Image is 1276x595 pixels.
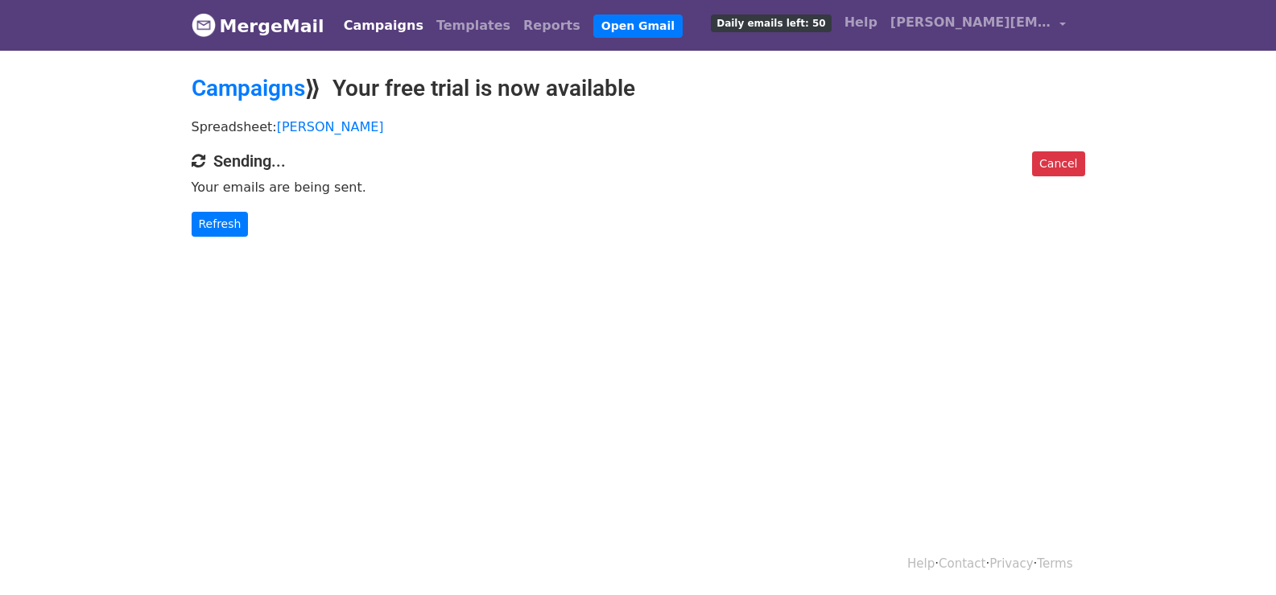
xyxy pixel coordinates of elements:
a: Terms [1037,556,1072,571]
p: Your emails are being sent. [192,179,1085,196]
a: Reports [517,10,587,42]
h2: ⟫ Your free trial is now available [192,75,1085,102]
a: Campaigns [192,75,305,101]
a: Campaigns [337,10,430,42]
span: Daily emails left: 50 [711,14,831,32]
a: [PERSON_NAME][EMAIL_ADDRESS][DOMAIN_NAME] [884,6,1072,44]
img: MergeMail logo [192,13,216,37]
a: Refresh [192,212,249,237]
p: Spreadsheet: [192,118,1085,135]
a: Daily emails left: 50 [704,6,837,39]
a: Privacy [989,556,1033,571]
a: MergeMail [192,9,324,43]
a: Templates [430,10,517,42]
span: [PERSON_NAME][EMAIL_ADDRESS][DOMAIN_NAME] [890,13,1051,32]
a: Help [907,556,935,571]
a: Cancel [1032,151,1084,176]
h4: Sending... [192,151,1085,171]
a: [PERSON_NAME] [277,119,384,134]
a: Contact [939,556,985,571]
a: Open Gmail [593,14,683,38]
a: Help [838,6,884,39]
